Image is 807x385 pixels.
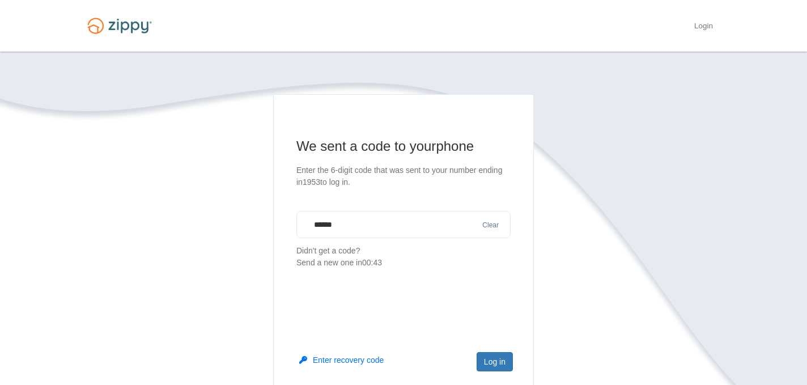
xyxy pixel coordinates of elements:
[296,257,511,269] div: Send a new one in 00:43
[296,164,511,188] p: Enter the 6-digit code that was sent to your number ending in 1953 to log in.
[296,245,511,269] p: Didn't get a code?
[80,12,159,39] img: Logo
[477,352,513,371] button: Log in
[479,220,502,231] button: Clear
[299,354,384,366] button: Enter recovery code
[694,22,713,33] a: Login
[296,137,511,155] h1: We sent a code to your phone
